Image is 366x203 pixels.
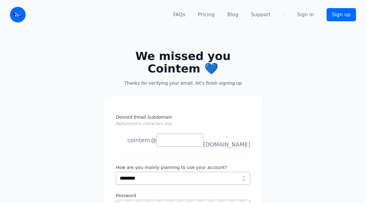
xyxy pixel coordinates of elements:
[251,11,271,18] a: Support
[116,114,250,130] label: Desired Email Subdomain
[198,11,215,18] a: Pricing
[227,11,238,18] a: Blog
[297,11,314,18] a: Sign in
[203,131,250,149] span: .[DOMAIN_NAME]
[116,192,250,199] label: Password
[10,7,26,22] img: Email Monster
[151,136,156,145] span: @
[116,121,172,126] small: Alphanumeric characters only
[116,134,150,146] li: cointem
[327,8,356,21] a: Sign up
[113,50,253,75] h2: We missed you Cointem 💙
[173,11,185,18] a: FAQs
[113,80,253,86] p: Thanks for verifying your email, let's finish signing up
[116,164,250,171] label: How are you mainly planning to use your account?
